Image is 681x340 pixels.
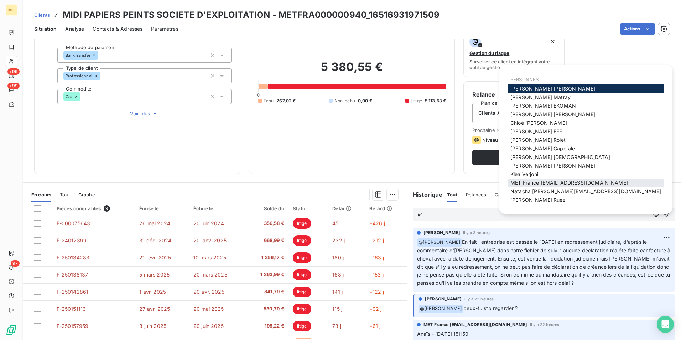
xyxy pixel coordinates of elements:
[34,11,50,19] a: Clients
[369,254,384,261] span: +163 j
[369,323,381,329] span: +61 j
[369,306,382,312] span: +92 j
[332,254,344,261] span: 180 j
[463,305,518,311] span: peux-tu stp regarder ?
[423,321,527,328] span: MET France [EMAIL_ADDRESS][DOMAIN_NAME]
[332,323,341,329] span: 78 j
[139,306,170,312] span: 27 avr. 2025
[130,110,158,117] span: Voir plus
[334,98,355,104] span: Non-échu
[6,324,17,336] img: Logo LeanPay
[472,150,646,165] button: Relancer
[34,25,57,32] span: Situation
[423,230,460,236] span: [PERSON_NAME]
[463,231,490,235] span: il y a 3 heures
[193,220,224,226] span: 20 juin 2024
[510,137,566,143] span: [PERSON_NAME] Rolet
[31,192,51,197] span: En cours
[264,98,274,104] span: Échu
[369,272,384,278] span: +153 j
[411,98,422,104] span: Litige
[250,323,284,330] span: 195,22 €
[258,60,446,81] h2: 5 380,55 €
[250,305,284,313] span: 530,79 €
[369,220,385,226] span: +426 j
[139,206,185,211] div: Émise le
[139,237,171,243] span: 31 déc. 2024
[250,206,284,211] div: Solde dû
[57,289,89,295] span: F-250142861
[193,254,226,261] span: 10 mars 2025
[57,306,86,312] span: F-250151113
[93,25,142,32] span: Contacts & Adresses
[369,289,384,295] span: +122 j
[510,77,539,82] span: PERSONNES
[478,109,557,117] span: Clients Autre mode de paiement
[66,53,90,57] span: BankTransfer
[469,59,558,70] span: Surveiller ce client en intégrant votre outil de gestion des risques client.
[250,254,284,261] span: 1 256,17 €
[463,31,564,77] button: Gestion du risqueSurveiller ce client en intégrant votre outil de gestion des risques client.
[139,323,166,329] span: 3 juin 2025
[293,235,311,246] span: litige
[139,220,170,226] span: 26 mai 2024
[495,192,527,197] span: Commentaires
[257,92,260,98] span: 0
[293,304,311,314] span: litige
[57,220,90,226] span: F-000075643
[293,269,311,280] span: litige
[369,206,402,211] div: Retard
[57,254,90,261] span: F-250134283
[293,287,311,297] span: litige
[425,296,462,302] span: [PERSON_NAME]
[193,289,224,295] span: 20 avr. 2025
[11,260,20,267] span: 97
[80,93,86,100] input: Ajouter une valeur
[620,23,655,35] button: Actions
[57,110,232,118] button: Voir plus
[139,272,170,278] span: 5 mars 2025
[193,237,227,243] span: 20 janv. 2025
[510,103,576,109] span: [PERSON_NAME] EKOMAN
[193,272,227,278] span: 20 mars 2025
[66,74,92,78] span: Professionnel
[7,83,20,89] span: +99
[57,272,88,278] span: F-250138137
[100,73,106,79] input: Ajouter une valeur
[510,86,595,92] span: [PERSON_NAME] [PERSON_NAME]
[276,98,296,104] span: 267,02 €
[466,192,486,197] span: Relances
[472,90,661,99] h6: Relance
[65,25,84,32] span: Analyse
[7,68,20,75] span: +99
[57,205,131,212] div: Pièces comptables
[510,120,567,126] span: Chloé [PERSON_NAME]
[250,271,284,278] span: 1 263,99 €
[332,306,342,312] span: 115 j
[407,190,443,199] h6: Historique
[151,25,178,32] span: Paramètres
[66,94,73,99] span: Gaz
[332,237,345,243] span: 232 j
[657,316,674,333] div: Open Intercom Messenger
[6,70,17,81] a: +99
[293,206,324,211] div: Statut
[469,50,509,56] span: Gestion du risque
[332,206,361,211] div: Délai
[510,188,661,194] span: Natacha [PERSON_NAME][EMAIL_ADDRESS][DOMAIN_NAME]
[57,237,89,243] span: F-240123991
[464,297,494,301] span: il y a 22 heures
[472,127,661,133] span: Prochaine relance prévue depuis le
[60,192,70,197] span: Tout
[34,12,50,18] span: Clients
[510,145,575,151] span: [PERSON_NAME] Caporale
[78,192,95,197] span: Graphe
[510,197,566,203] span: [PERSON_NAME] Ruez
[418,211,423,217] span: @
[510,154,610,160] span: [PERSON_NAME] [DEMOGRAPHIC_DATA]
[482,137,501,143] span: Niveau 1
[57,323,89,329] span: F-250157959
[193,323,224,329] span: 20 juin 2025
[447,192,458,197] span: Tout
[250,220,284,227] span: 356,58 €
